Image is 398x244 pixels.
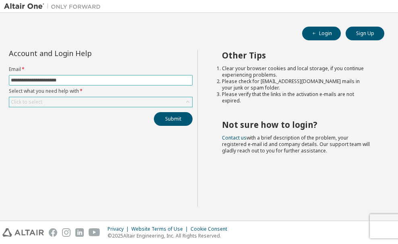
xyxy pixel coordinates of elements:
li: Please verify that the links in the activation e-mails are not expired. [222,91,370,104]
div: Click to select [11,99,42,105]
h2: Not sure how to login? [222,119,370,130]
div: Website Terms of Use [131,226,191,232]
img: linkedin.svg [75,228,84,237]
button: Sign Up [346,27,384,40]
label: Email [9,66,193,73]
img: youtube.svg [89,228,100,237]
a: Contact us [222,134,247,141]
span: with a brief description of the problem, your registered e-mail id and company details. Our suppo... [222,134,370,154]
div: Cookie Consent [191,226,232,232]
img: instagram.svg [62,228,70,237]
li: Please check for [EMAIL_ADDRESS][DOMAIN_NAME] mails in your junk or spam folder. [222,78,370,91]
div: Privacy [108,226,131,232]
p: © 2025 Altair Engineering, Inc. All Rights Reserved. [108,232,232,239]
button: Submit [154,112,193,126]
img: facebook.svg [49,228,57,237]
img: Altair One [4,2,105,10]
div: Click to select [9,97,192,107]
h2: Other Tips [222,50,370,60]
div: Account and Login Help [9,50,156,56]
li: Clear your browser cookies and local storage, if you continue experiencing problems. [222,65,370,78]
img: altair_logo.svg [2,228,44,237]
button: Login [302,27,341,40]
label: Select what you need help with [9,88,193,94]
